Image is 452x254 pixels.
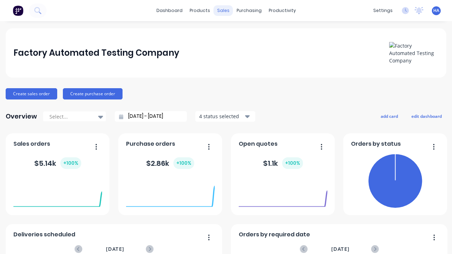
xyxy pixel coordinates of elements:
span: Orders by status [351,140,401,148]
div: + 100 % [173,157,194,169]
button: Create purchase order [63,88,123,99]
button: edit dashboard [407,111,446,121]
div: purchasing [233,5,265,16]
div: $ 1.1k [263,157,303,169]
div: sales [214,5,233,16]
span: Deliveries scheduled [13,230,75,239]
div: productivity [265,5,299,16]
span: [DATE] [331,245,350,253]
img: Factory Automated Testing Company [389,42,439,64]
span: Purchase orders [126,140,175,148]
span: Orders by required date [239,230,310,239]
div: Factory Automated Testing Company [13,46,179,60]
span: HA [433,7,439,14]
div: Overview [6,109,37,123]
a: dashboard [153,5,186,16]
div: settings [370,5,396,16]
div: $ 2.86k [146,157,194,169]
div: products [186,5,214,16]
span: Open quotes [239,140,278,148]
button: 4 status selected [195,111,255,122]
img: Factory [13,5,23,16]
button: add card [376,111,403,121]
div: + 100 % [60,157,81,169]
div: $ 5.14k [34,157,81,169]
span: [DATE] [106,245,124,253]
span: Sales orders [13,140,50,148]
div: + 100 % [282,157,303,169]
button: Create sales order [6,88,57,99]
div: 4 status selected [199,113,244,120]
